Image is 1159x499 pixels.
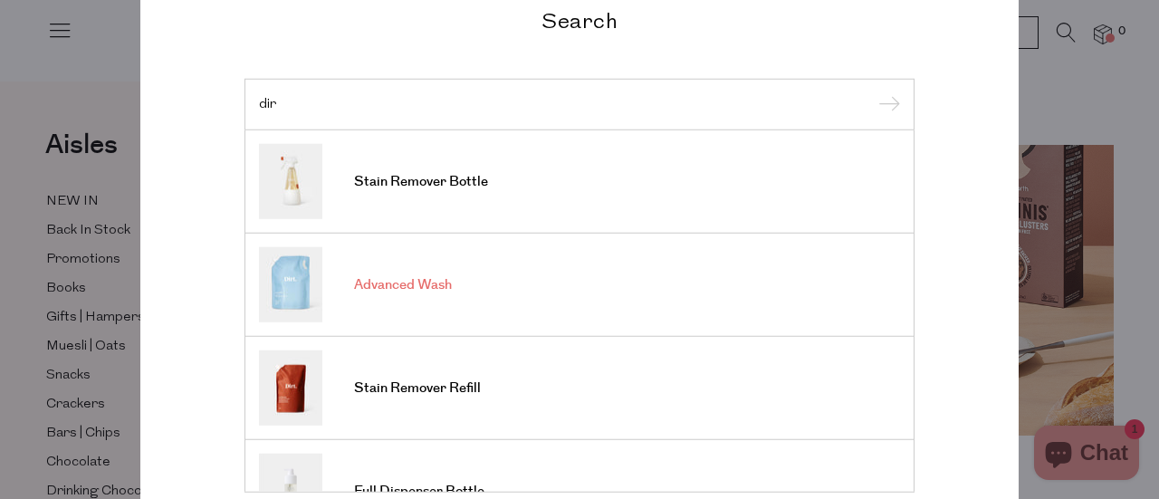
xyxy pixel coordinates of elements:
input: Search [259,97,900,110]
span: Advanced Wash [354,276,452,294]
img: Advanced Wash [259,247,322,322]
a: Stain Remover Refill [259,350,900,426]
a: Advanced Wash [259,247,900,322]
img: Stain Remover Bottle [259,144,322,219]
span: Stain Remover Bottle [354,173,488,191]
span: Stain Remover Refill [354,379,481,398]
a: Stain Remover Bottle [259,144,900,219]
h2: Search [244,6,915,33]
img: Stain Remover Refill [259,350,322,426]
